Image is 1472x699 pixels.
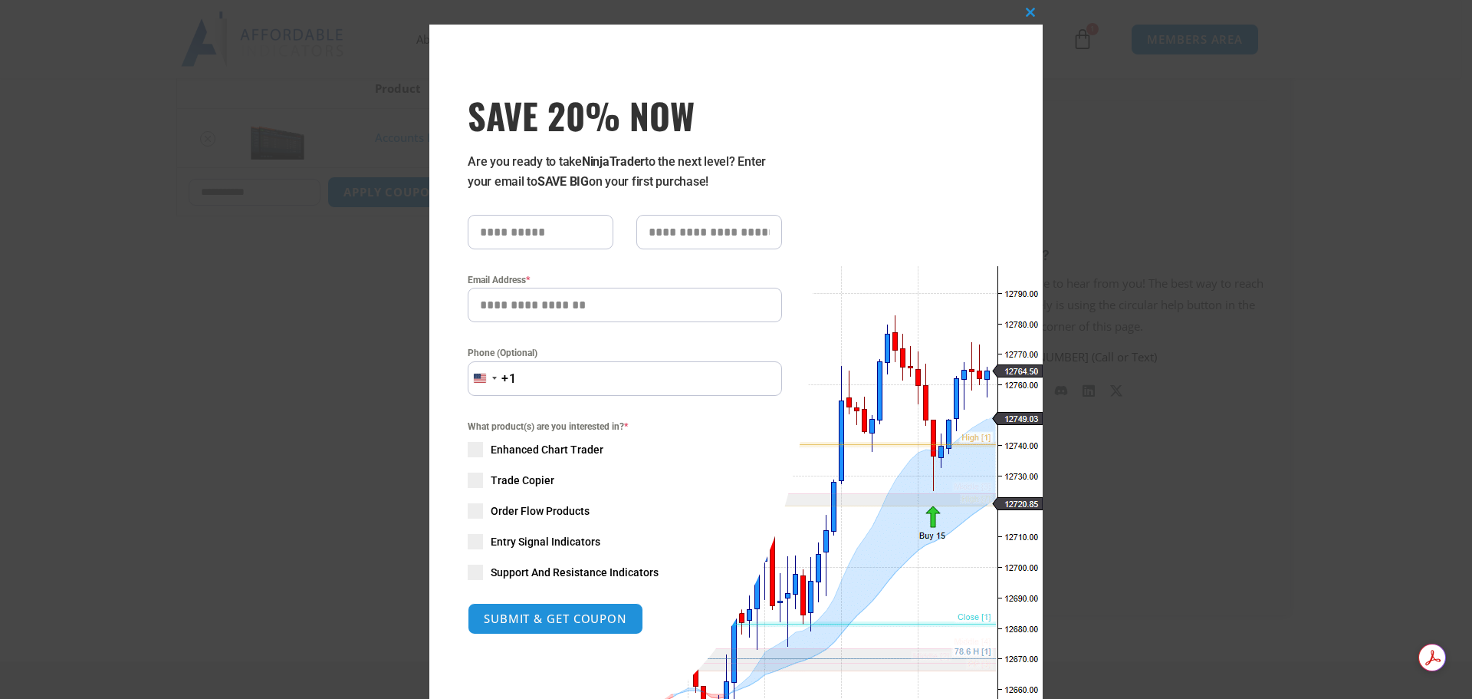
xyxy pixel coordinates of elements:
span: Order Flow Products [491,503,590,519]
span: Trade Copier [491,473,554,488]
span: Support And Resistance Indicators [491,565,659,580]
label: Entry Signal Indicators [468,534,782,549]
label: Support And Resistance Indicators [468,565,782,580]
button: SUBMIT & GET COUPON [468,603,643,635]
p: Are you ready to take to the next level? Enter your email to on your first purchase! [468,152,782,192]
label: Order Flow Products [468,503,782,519]
label: Enhanced Chart Trader [468,442,782,457]
span: Entry Signal Indicators [491,534,600,549]
span: Enhanced Chart Trader [491,442,603,457]
div: +1 [501,369,517,389]
button: Selected country [468,361,517,396]
label: Email Address [468,272,782,288]
strong: NinjaTrader [582,154,645,169]
label: Trade Copier [468,473,782,488]
strong: SAVE BIG [537,174,589,189]
label: Phone (Optional) [468,345,782,361]
span: What product(s) are you interested in? [468,419,782,434]
span: SAVE 20% NOW [468,94,782,137]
